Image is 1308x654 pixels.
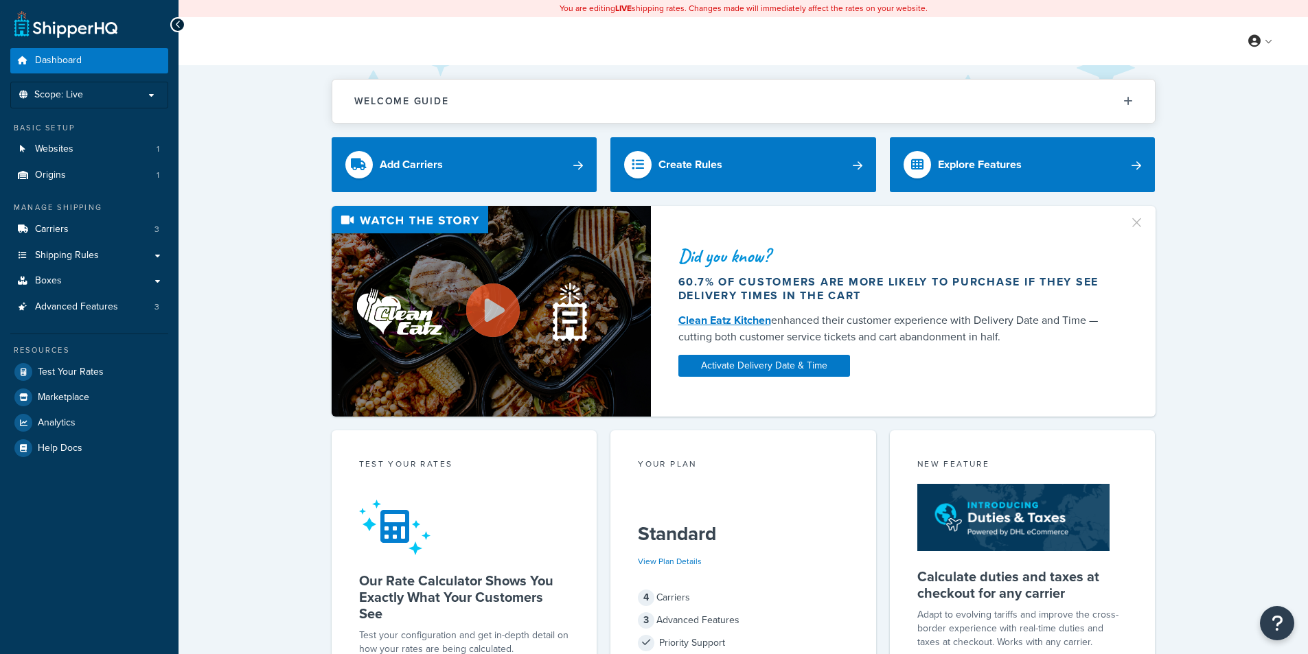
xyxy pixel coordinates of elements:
a: Carriers3 [10,217,168,242]
b: LIVE [615,2,632,14]
p: Adapt to evolving tariffs and improve the cross-border experience with real-time duties and taxes... [917,608,1128,649]
span: Marketplace [38,392,89,404]
span: 1 [157,170,159,181]
a: Shipping Rules [10,243,168,268]
a: Origins1 [10,163,168,188]
h5: Our Rate Calculator Shows You Exactly What Your Customers See [359,572,570,622]
a: Test Your Rates [10,360,168,384]
div: New Feature [917,458,1128,474]
span: 3 [154,224,159,235]
h2: Welcome Guide [354,96,449,106]
li: Origins [10,163,168,188]
li: Carriers [10,217,168,242]
a: Boxes [10,268,168,294]
button: Open Resource Center [1260,606,1294,640]
a: Help Docs [10,436,168,460]
div: Priority Support [638,633,849,653]
h5: Calculate duties and taxes at checkout for any carrier [917,568,1128,601]
div: Manage Shipping [10,202,168,213]
a: Create Rules [610,137,876,192]
span: Shipping Rules [35,250,99,261]
a: View Plan Details [638,555,702,568]
img: Video thumbnail [332,206,651,417]
span: Boxes [35,275,62,287]
a: Explore Features [890,137,1156,192]
a: Advanced Features3 [10,294,168,320]
span: Dashboard [35,55,82,67]
div: Your Plan [638,458,849,474]
button: Welcome Guide [332,80,1155,123]
span: 4 [638,589,654,606]
span: Scope: Live [34,89,83,101]
a: Websites1 [10,137,168,162]
span: Advanced Features [35,301,118,313]
span: Analytics [38,417,76,429]
div: Carriers [638,588,849,607]
span: 1 [157,143,159,155]
span: 3 [154,301,159,313]
li: Advanced Features [10,294,168,320]
span: Carriers [35,224,69,235]
div: 60.7% of customers are more likely to purchase if they see delivery times in the cart [678,275,1112,303]
a: Marketplace [10,385,168,410]
span: Origins [35,170,66,181]
span: 3 [638,612,654,629]
a: Add Carriers [332,137,597,192]
li: Websites [10,137,168,162]
a: Dashboard [10,48,168,73]
h5: Standard [638,523,849,545]
div: Explore Features [938,155,1022,174]
div: Advanced Features [638,611,849,630]
div: enhanced their customer experience with Delivery Date and Time — cutting both customer service ti... [678,312,1112,345]
div: Add Carriers [380,155,443,174]
div: Did you know? [678,246,1112,266]
div: Resources [10,344,168,356]
span: Help Docs [38,443,82,454]
div: Test your rates [359,458,570,474]
div: Create Rules [658,155,722,174]
span: Test Your Rates [38,366,104,378]
a: Analytics [10,410,168,435]
a: Activate Delivery Date & Time [678,355,850,377]
span: Websites [35,143,73,155]
a: Clean Eatz Kitchen [678,312,771,328]
div: Basic Setup [10,122,168,134]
